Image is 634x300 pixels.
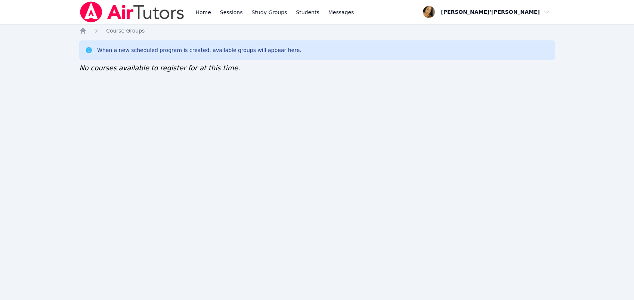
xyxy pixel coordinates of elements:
[106,28,145,34] span: Course Groups
[106,27,145,34] a: Course Groups
[328,9,354,16] span: Messages
[79,64,240,72] span: No courses available to register for at this time.
[79,27,555,34] nav: Breadcrumb
[79,1,185,22] img: Air Tutors
[97,46,301,54] div: When a new scheduled program is created, available groups will appear here.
